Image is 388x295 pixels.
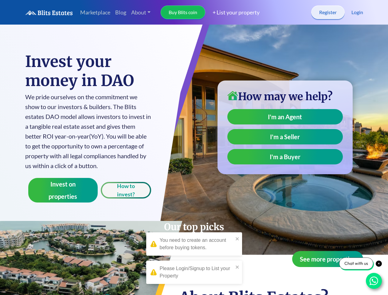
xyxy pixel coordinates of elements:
button: close [235,235,240,242]
p: We pride ourselves on the commitment we show to our investors & builders. The Blits estates DAO m... [25,92,151,171]
a: About [129,6,153,19]
a: I'm a Buyer [227,149,343,164]
h1: Invest your money in DAO [25,52,151,90]
button: Invest on properties [28,178,98,203]
div: Please Login/Signup to List your Property [160,265,233,280]
a: Blog [113,6,129,19]
img: home-icon [227,91,238,100]
h3: How may we help? [227,90,343,103]
a: Register [311,6,345,19]
button: See more properties [292,251,363,267]
a: Login [351,9,363,16]
a: I'm a Seller [227,129,343,144]
img: logo.6a08bd47fd1234313fe35534c588d03a.svg [25,10,73,15]
a: Marketplace [78,6,113,19]
button: How to invest? [101,182,151,199]
div: Chat with us [339,258,373,269]
a: I'm an Agent [227,109,343,124]
a: + List your property [205,8,260,17]
a: Buy Blits coin [161,6,205,19]
div: You need to create an account before buying tokens. [160,237,233,251]
h2: Our top picks [25,221,363,233]
button: close [235,263,240,270]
